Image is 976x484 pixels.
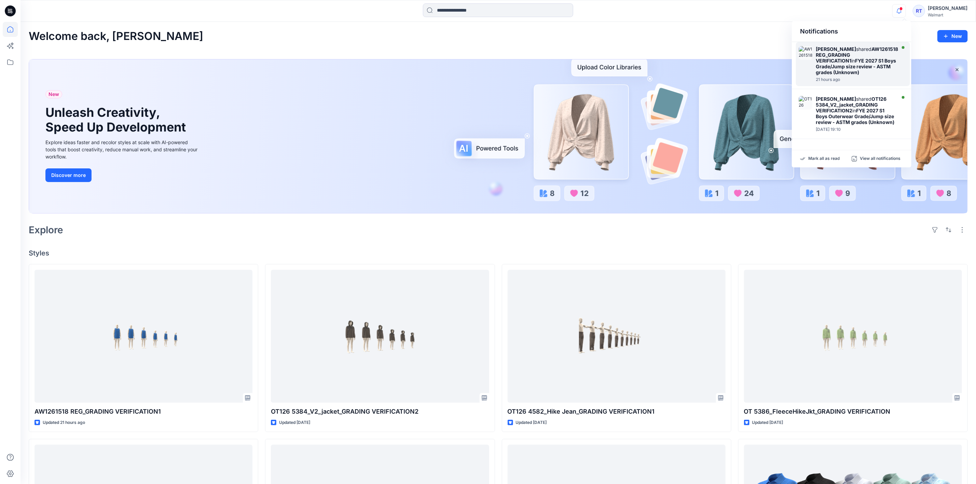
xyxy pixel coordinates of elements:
strong: [PERSON_NAME] [816,46,856,52]
button: New [937,30,968,42]
p: Updated [DATE] [516,419,547,426]
p: View all notifications [860,156,901,162]
div: Thursday, September 11, 2025 21:03 [816,77,898,82]
p: OT126 5384_V2_jacket_GRADING VERIFICATION2 [271,407,489,416]
div: Tuesday, September 09, 2025 19:10 [816,127,894,132]
a: OT 5386_FleeceHikeJkt_GRADING VERIFICATION [744,270,962,403]
p: Mark all as read [808,156,840,162]
strong: [PERSON_NAME] [816,96,856,102]
strong: FYE 2027 S1 Boys Outerwear Grade/Jump size review - ASTM grades (Unknown) [816,108,894,125]
div: [PERSON_NAME] [928,4,967,12]
div: shared in [816,46,898,75]
strong: OT126 5384_V2_jacket_GRADING VERIFICATION2 [816,96,886,113]
p: OT 5386_FleeceHikeJkt_GRADING VERIFICATION [744,407,962,416]
span: New [49,90,59,98]
a: Discover more [45,168,199,182]
p: Updated 21 hours ago [43,419,85,426]
a: OT126 4582_Hike Jean_GRADING VERIFICATION1 [508,270,726,403]
h4: Styles [29,249,968,257]
img: OT126 5384_V2_jacket_GRADING VERIFICATION2 [799,96,812,110]
a: OT126 5384_V2_jacket_GRADING VERIFICATION2 [271,270,489,403]
strong: AW1261518 REG_GRADING VERIFICATION1 [816,46,898,64]
p: OT126 4582_Hike Jean_GRADING VERIFICATION1 [508,407,726,416]
div: Explore ideas faster and recolor styles at scale with AI-powered tools that boost creativity, red... [45,139,199,160]
a: AW1261518 REG_GRADING VERIFICATION1 [35,270,252,403]
h2: Explore [29,224,63,235]
h2: Welcome back, [PERSON_NAME] [29,30,203,43]
img: AW1261518 REG_GRADING VERIFICATION1 [799,46,812,60]
strong: FYE 2027 S1 Boys Grade/Jump size review - ASTM grades (Unknown) [816,58,896,75]
p: Updated [DATE] [279,419,310,426]
button: Discover more [45,168,92,182]
div: Notifications [792,21,911,42]
p: Updated [DATE] [752,419,783,426]
div: RT [913,5,925,17]
div: shared in [816,96,894,125]
div: Walmart [928,12,967,17]
h1: Unleash Creativity, Speed Up Development [45,105,189,135]
p: AW1261518 REG_GRADING VERIFICATION1 [35,407,252,416]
